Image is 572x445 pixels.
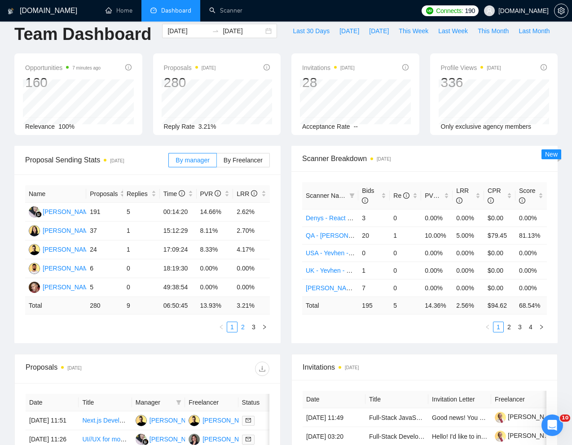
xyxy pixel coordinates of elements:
span: Status [242,397,279,407]
img: NB [29,225,40,236]
span: filter [174,396,183,409]
td: 10.00% [421,227,453,244]
li: 4 [525,322,536,332]
span: setting [554,7,568,14]
span: Score [519,187,536,204]
span: Connects: [436,6,463,16]
span: info-circle [541,64,547,70]
span: Invitations [302,62,355,73]
a: IM[PERSON_NAME] [189,435,254,442]
button: right [536,322,547,332]
div: [PERSON_NAME] [202,415,254,425]
input: End date [223,26,264,36]
th: Name [25,185,86,203]
th: Manager [132,394,185,411]
span: dashboard [150,7,157,13]
td: Total [25,297,86,314]
input: Start date [167,26,208,36]
img: YS [189,415,200,426]
td: 1 [390,227,421,244]
span: info-circle [403,192,409,199]
td: 2.70% [233,222,270,240]
a: Full-Stack Developer Needed for Profit-Share Partnership [369,433,529,440]
span: Only exclusive agency members [441,123,532,130]
span: Opportunities [25,62,101,73]
td: 0.00% [453,209,484,227]
span: 190 [465,6,475,16]
div: [PERSON_NAME] [43,282,94,292]
span: right [539,324,544,330]
td: 0.00% [453,244,484,262]
td: 8.11% [197,222,233,240]
td: 5 [123,203,160,222]
td: 195 [358,297,390,314]
td: 0.00% [453,279,484,297]
button: setting [554,4,568,18]
span: mail [246,436,251,442]
a: UK - Yevhen - React General - СL [306,267,400,274]
span: Proposal Sending Stats [25,154,168,166]
button: right [259,322,270,332]
td: 4.17% [233,240,270,259]
img: gigradar-bm.png [142,439,149,445]
span: Profile Views [441,62,501,73]
a: 1 [493,322,503,332]
a: USA - Yevhen - React General - СL [306,249,404,257]
td: 0 [390,209,421,227]
span: filter [348,189,356,202]
td: 20 [358,227,390,244]
td: 0.00% [515,209,547,227]
span: Proposals [90,189,118,199]
a: [PERSON_NAME] [495,432,559,439]
th: Invitation Letter [428,391,491,408]
a: 3 [249,322,259,332]
img: c1uRlfXwpBAMZQzrou_T43XaFKhEAC-ie_GEmGJqcWWEjHc6WXNX_uYxuISRY5XTlb [495,431,506,442]
span: swap-right [212,27,219,35]
div: [PERSON_NAME] [43,226,94,236]
td: $0.00 [484,209,515,227]
td: 8.33% [197,240,233,259]
td: $0.00 [484,262,515,279]
span: info-circle [456,197,462,204]
td: 0.00% [233,278,270,297]
span: Dashboard [161,7,191,14]
span: info-circle [519,197,525,204]
span: CPR [488,187,501,204]
button: Last 30 Days [288,24,334,38]
div: Proposals [26,362,148,376]
span: LRR [456,187,469,204]
td: $0.00 [484,279,515,297]
th: Proposals [86,185,123,203]
span: Replies [127,189,150,199]
td: 13.93 % [197,297,233,314]
li: 1 [493,322,504,332]
span: PVR [200,190,221,197]
span: Last Week [438,26,468,36]
span: This Week [399,26,428,36]
td: 0.00% [197,259,233,278]
span: Last 30 Days [293,26,330,36]
span: left [485,324,490,330]
time: [DATE] [345,365,359,370]
iframe: Intercom live chat [541,414,563,436]
a: YS[PERSON_NAME] [189,416,254,423]
li: Next Page [536,322,547,332]
img: FF [29,206,40,218]
span: Proposals [164,62,216,73]
span: Re [393,192,409,199]
a: YS[PERSON_NAME] [136,416,201,423]
td: 0.00% [233,259,270,278]
span: filter [349,193,355,198]
img: YS [29,244,40,255]
span: left [219,324,224,330]
div: [PERSON_NAME] [150,415,201,425]
td: 0 [390,279,421,297]
td: 3.21 % [233,297,270,314]
td: 15:12:29 [160,222,197,240]
span: right [262,324,267,330]
span: Scanner Name [306,192,348,199]
span: mail [246,418,251,423]
span: info-circle [488,197,494,204]
span: info-circle [215,190,221,196]
button: left [216,322,227,332]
